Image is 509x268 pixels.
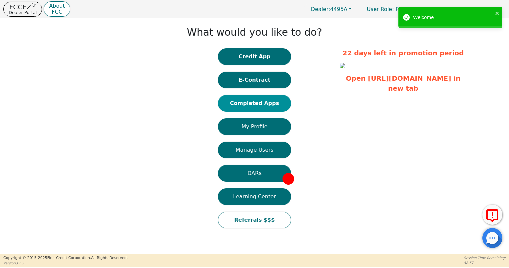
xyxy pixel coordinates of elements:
[218,188,291,205] button: Learning Center
[218,72,291,88] button: E-Contract
[9,4,37,10] p: FCCEZ
[495,9,500,17] button: close
[3,2,42,17] button: FCCEZ®Dealer Portal
[31,2,36,8] sup: ®
[3,255,128,261] p: Copyright © 2015- 2025 First Credit Corporation.
[311,6,347,12] span: 4495A
[340,63,345,68] img: 58c87a75-b58b-4e83-9b43-b32a56be3e9f
[346,74,460,92] a: Open [URL][DOMAIN_NAME] in new tab
[187,26,322,38] h1: What would you like to do?
[218,165,291,182] button: DARs
[91,256,128,260] span: All Rights Reserved.
[9,10,37,15] p: Dealer Portal
[482,205,502,225] button: Report Error to FCC
[360,3,423,16] a: User Role: Primary
[413,14,493,21] div: Welcome
[311,6,330,12] span: Dealer:
[49,3,65,9] p: About
[3,261,128,266] p: Version 3.2.3
[44,1,70,17] button: AboutFCC
[464,260,506,265] p: 58:57
[340,48,466,58] p: 22 days left in promotion period
[367,6,394,12] span: User Role :
[218,95,291,112] button: Completed Apps
[218,212,291,228] button: Referrals $$$
[360,3,423,16] p: Primary
[218,48,291,65] button: Credit App
[218,118,291,135] button: My Profile
[218,142,291,158] button: Manage Users
[424,4,506,14] button: 4495A:[PERSON_NAME]
[304,4,358,14] button: Dealer:4495A
[464,255,506,260] p: Session Time Remaining:
[49,9,65,15] p: FCC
